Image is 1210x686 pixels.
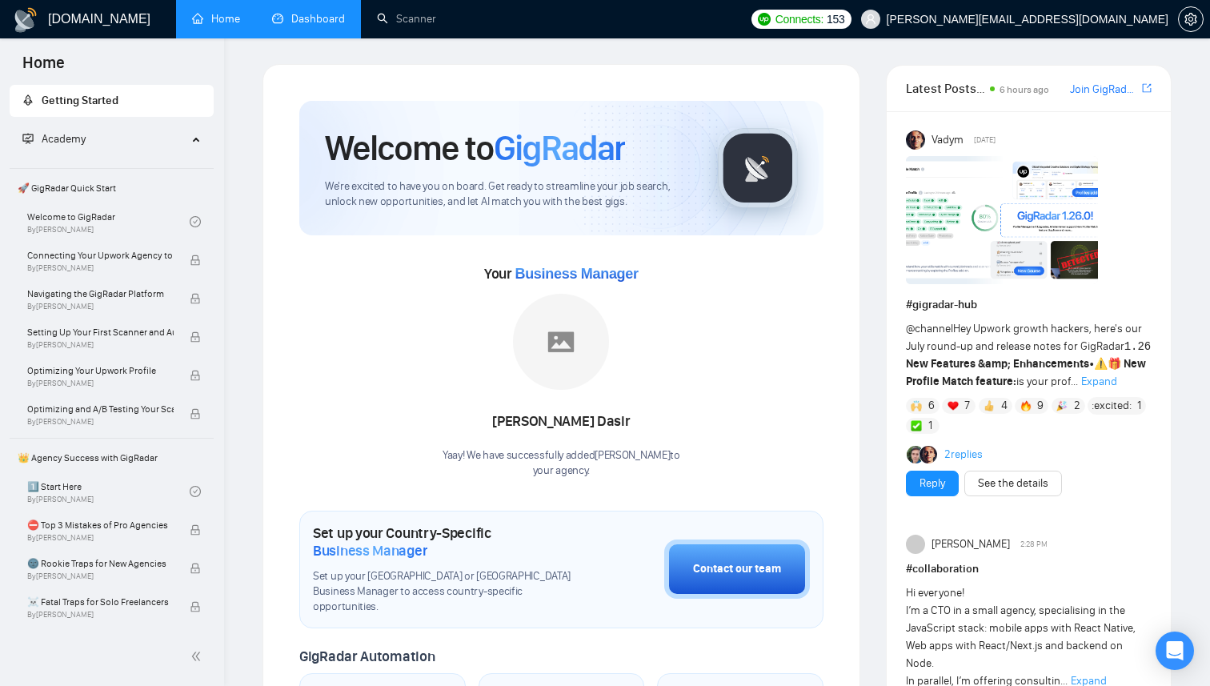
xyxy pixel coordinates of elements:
span: We're excited to have you on board. Get ready to streamline your job search, unlock new opportuni... [325,179,692,210]
span: By [PERSON_NAME] [27,263,174,273]
span: By [PERSON_NAME] [27,610,174,620]
span: 7 [964,398,970,414]
img: 👍 [984,400,995,411]
span: :excited: [1092,397,1132,415]
img: 🔥 [1020,400,1032,411]
img: Vadym [906,130,925,150]
h1: # gigradar-hub [906,296,1152,314]
strong: New Features &amp; Enhancements [906,357,1089,371]
img: placeholder.png [513,294,609,390]
span: Optimizing Your Upwork Profile [27,363,174,379]
span: Academy [42,132,86,146]
span: Setting Up Your First Scanner and Auto-Bidder [27,324,174,340]
h1: # collaboration [906,560,1152,578]
span: By [PERSON_NAME] [27,340,174,350]
div: Contact our team [693,560,781,578]
span: 1 [1137,398,1141,414]
span: ⛔ Top 3 Mistakes of Pro Agencies [27,517,174,533]
a: homeHome [192,12,240,26]
span: lock [190,331,201,343]
span: user [865,14,876,25]
span: Business Manager [515,266,638,282]
span: lock [190,524,201,536]
span: lock [190,293,201,304]
a: export [1142,81,1152,96]
button: Reply [906,471,959,496]
span: Home [10,51,78,85]
span: lock [190,408,201,419]
span: Optimizing and A/B Testing Your Scanner for Better Results [27,401,174,417]
img: gigradar-logo.png [718,128,798,208]
span: check-circle [190,216,201,227]
span: GigRadar Automation [299,648,435,665]
span: 2 [1074,398,1080,414]
img: 🎉 [1056,400,1068,411]
span: Academy [22,132,86,146]
span: 👑 Agency Success with GigRadar [11,442,212,474]
span: fund-projection-screen [22,133,34,144]
span: GigRadar [494,126,625,170]
span: 6 hours ago [1000,84,1049,95]
span: By [PERSON_NAME] [27,572,174,581]
img: 🙌 [911,400,922,411]
span: Expand [1081,375,1117,388]
span: Vadym [932,131,964,149]
span: setting [1179,13,1203,26]
img: ✅ [911,420,922,431]
a: See the details [978,475,1048,492]
a: 2replies [944,447,983,463]
span: Set up your [GEOGRAPHIC_DATA] or [GEOGRAPHIC_DATA] Business Manager to access country-specific op... [313,569,584,615]
img: F09AC4U7ATU-image.png [906,156,1098,284]
button: See the details [964,471,1062,496]
span: Latest Posts from the GigRadar Community [906,78,985,98]
div: Open Intercom Messenger [1156,632,1194,670]
a: setting [1178,13,1204,26]
span: [DATE] [974,133,996,147]
span: 🌚 Rookie Traps for New Agencies [27,556,174,572]
span: Connects: [775,10,823,28]
span: By [PERSON_NAME] [27,417,174,427]
a: 1️⃣ Start HereBy[PERSON_NAME] [27,474,190,509]
span: Your [484,265,639,283]
span: Getting Started [42,94,118,107]
span: lock [190,563,201,574]
a: Reply [920,475,945,492]
code: 1.26 [1124,340,1152,353]
img: ❤️ [948,400,959,411]
span: @channel [906,322,953,335]
span: rocket [22,94,34,106]
a: dashboardDashboard [272,12,345,26]
p: your agency . [443,463,680,479]
span: [PERSON_NAME] [932,536,1010,553]
img: logo [13,7,38,33]
span: By [PERSON_NAME] [27,533,174,543]
a: Welcome to GigRadarBy[PERSON_NAME] [27,204,190,239]
span: 🚀 GigRadar Quick Start [11,172,212,204]
span: lock [190,370,201,381]
span: Connecting Your Upwork Agency to GigRadar [27,247,174,263]
img: Alex B [907,446,924,463]
span: Hey Upwork growth hackers, here's our July round-up and release notes for GigRadar • is your prof... [906,322,1152,388]
span: 2:28 PM [1020,537,1048,552]
img: upwork-logo.png [758,13,771,26]
span: double-left [190,648,206,664]
div: [PERSON_NAME] Dasir [443,408,680,435]
span: 6 [928,398,935,414]
span: 9 [1037,398,1044,414]
li: Getting Started [10,85,214,117]
a: Join GigRadar Slack Community [1070,81,1139,98]
span: By [PERSON_NAME] [27,302,174,311]
h1: Set up your Country-Specific [313,524,584,560]
span: lock [190,601,201,612]
a: searchScanner [377,12,436,26]
span: lock [190,255,201,266]
span: check-circle [190,486,201,497]
span: 🎁 [1108,357,1121,371]
span: ☠️ Fatal Traps for Solo Freelancers [27,594,174,610]
button: Contact our team [664,540,810,599]
span: Navigating the GigRadar Platform [27,286,174,302]
span: 153 [827,10,844,28]
span: 4 [1001,398,1008,414]
span: export [1142,82,1152,94]
span: By [PERSON_NAME] [27,379,174,388]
